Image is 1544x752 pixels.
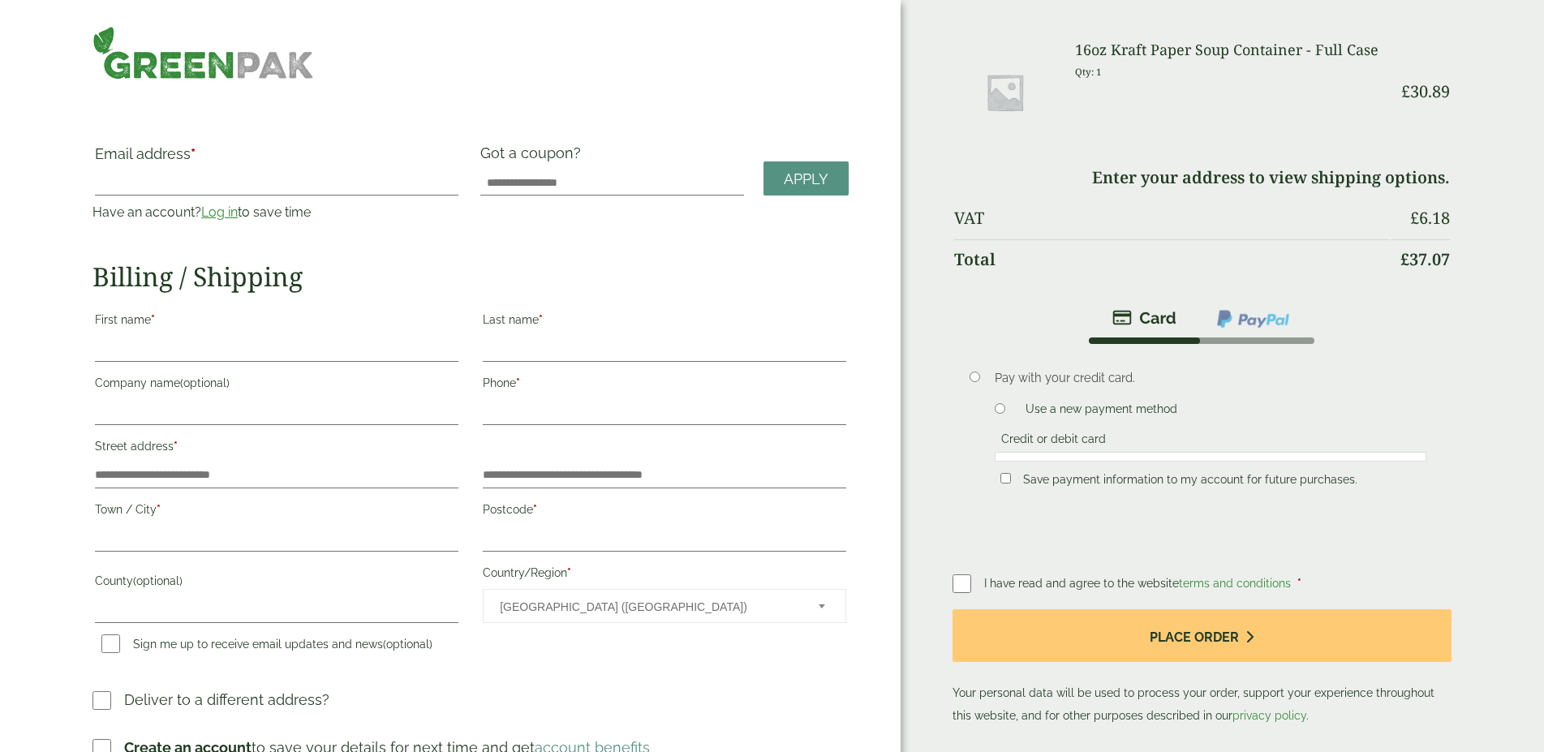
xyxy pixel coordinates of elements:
abbr: required [151,313,155,326]
p: Your personal data will be used to process your order, support your experience throughout this we... [953,609,1452,727]
label: First name [95,308,458,336]
a: Log in [201,204,238,220]
button: Place order [953,609,1452,662]
label: County [95,569,458,597]
small: Qty: 1 [1075,66,1102,78]
img: GreenPak Supplies [92,26,313,79]
span: £ [1400,248,1409,270]
span: £ [1410,207,1419,229]
abbr: required [539,313,543,326]
abbr: required [191,145,196,162]
abbr: required [174,440,178,453]
bdi: 6.18 [1410,207,1450,229]
label: Save payment information to my account for future purchases. [1017,473,1364,491]
label: Email address [95,147,458,170]
label: Use a new payment method [1019,402,1184,420]
span: (optional) [383,638,432,651]
abbr: required [567,566,571,579]
a: privacy policy [1232,709,1306,722]
span: (optional) [180,376,230,389]
h3: 16oz Kraft Paper Soup Container - Full Case [1075,41,1389,59]
img: stripe.png [1112,308,1176,328]
abbr: required [1297,577,1301,590]
label: Street address [95,435,458,462]
label: Last name [483,308,846,336]
span: Apply [784,170,828,188]
label: Town / City [95,498,458,526]
label: Country/Region [483,561,846,589]
label: Company name [95,372,458,399]
bdi: 37.07 [1400,248,1450,270]
span: United Kingdom (UK) [500,590,797,624]
abbr: required [157,503,161,516]
label: Phone [483,372,846,399]
label: Got a coupon? [480,144,587,170]
input: Sign me up to receive email updates and news(optional) [101,634,120,653]
p: Deliver to a different address? [124,689,329,711]
label: Sign me up to receive email updates and news [95,638,439,655]
th: VAT [954,199,1389,238]
span: (optional) [133,574,183,587]
p: Pay with your credit card. [995,369,1426,387]
label: Postcode [483,498,846,526]
span: I have read and agree to the website [984,577,1294,590]
a: Apply [763,161,849,196]
abbr: required [533,503,537,516]
h2: Billing / Shipping [92,261,849,292]
td: Enter your address to view shipping options. [954,158,1450,197]
abbr: required [516,376,520,389]
a: terms and conditions [1179,577,1291,590]
bdi: 30.89 [1401,80,1450,102]
span: Country/Region [483,589,846,623]
span: £ [1401,80,1410,102]
img: Placeholder [954,41,1056,143]
label: Credit or debit card [995,432,1112,450]
th: Total [954,239,1389,279]
p: Have an account? to save time [92,203,461,222]
img: ppcp-gateway.png [1215,308,1291,329]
